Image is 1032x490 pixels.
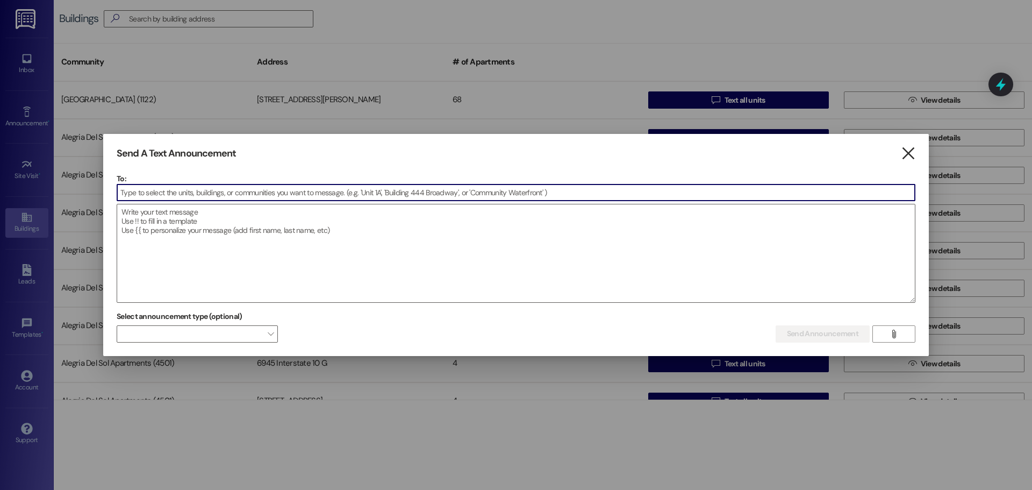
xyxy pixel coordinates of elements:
input: Type to select the units, buildings, or communities you want to message. (e.g. 'Unit 1A', 'Buildi... [117,184,915,201]
button: Send Announcement [776,325,870,343]
i:  [901,148,915,159]
p: To: [117,173,915,184]
h3: Send A Text Announcement [117,147,236,160]
label: Select announcement type (optional) [117,308,242,325]
i:  [890,330,898,338]
span: Send Announcement [787,328,858,339]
